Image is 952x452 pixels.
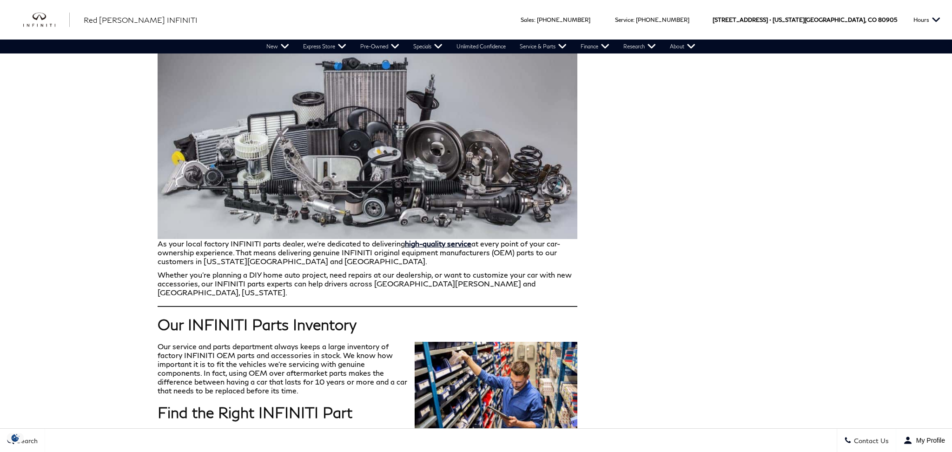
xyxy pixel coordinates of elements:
img: INFINITI Parts Department [158,30,577,239]
span: Service [615,16,633,23]
strong: Find the Right INFINITI Part [158,403,352,421]
span: Contact Us [852,437,889,445]
a: Specials [406,40,450,53]
span: Sales [521,16,534,23]
strong: Our INFINITI Parts Inventory [158,315,357,333]
a: Finance [574,40,616,53]
a: Express Store [296,40,353,53]
nav: Main Navigation [259,40,702,53]
img: INFINITI [23,13,70,27]
img: INFINITI Parts Department [415,342,577,451]
a: New [259,40,296,53]
p: As your local factory INFINITI parts dealer, we’re dedicated to delivering at every point of your... [158,30,577,266]
a: high-quality service [405,239,471,248]
a: Pre-Owned [353,40,406,53]
button: Open user profile menu [896,429,952,452]
span: : [633,16,635,23]
a: Research [616,40,663,53]
a: Red [PERSON_NAME] INFINITI [84,14,198,26]
a: infiniti [23,13,70,27]
a: [STREET_ADDRESS] • [US_STATE][GEOGRAPHIC_DATA], CO 80905 [713,16,897,23]
p: Our service and parts department always keeps a large inventory of factory INFINITI OEM parts and... [158,342,577,395]
p: Whether you’re planning a DIY home auto project, need repairs at our dealership, or want to custo... [158,270,577,297]
span: Red [PERSON_NAME] INFINITI [84,15,198,24]
section: Click to Open Cookie Consent Modal [5,433,26,443]
a: [PHONE_NUMBER] [537,16,590,23]
a: [PHONE_NUMBER] [636,16,689,23]
a: Service & Parts [513,40,574,53]
span: : [534,16,535,23]
span: Search [14,437,38,445]
span: My Profile [912,437,945,444]
a: Unlimited Confidence [450,40,513,53]
img: Opt-Out Icon [5,433,26,443]
a: About [663,40,702,53]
